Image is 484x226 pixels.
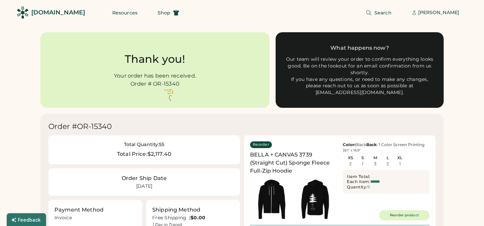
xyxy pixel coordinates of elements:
[152,215,234,221] div: Free Shipping |
[343,142,355,147] strong: Color:
[54,206,104,214] div: Payment Method
[104,6,146,19] button: Resources
[374,162,376,166] div: 3
[343,142,430,153] div: Black : 1 Color Screen Printing |
[124,141,159,148] div: Total Quantity:
[48,72,261,80] div: Your order has been received.
[250,178,293,221] img: generate-image
[358,6,400,19] button: Search
[48,80,261,88] div: Order # OR-15340
[48,122,112,131] div: Order #OR-15340
[344,155,357,160] div: XS
[347,179,370,184] div: Each Item:
[399,162,401,166] div: 1
[117,150,148,158] div: Total Price:
[150,6,187,19] button: Shop
[293,178,337,221] img: generate-image
[349,162,352,166] div: 2
[253,142,269,147] div: Reorder
[362,162,363,166] div: 1
[152,206,200,214] div: Shipping Method
[31,8,85,17] div: [DOMAIN_NAME]
[191,215,205,221] strong: $0.00
[394,155,406,160] div: XL
[347,184,367,190] div: Quantity:
[379,210,430,220] button: Reorder product
[48,52,261,66] div: Thank you!
[381,155,394,160] div: L
[369,155,381,160] div: M
[374,10,392,15] span: Search
[284,44,436,52] div: What happens now?
[387,162,389,166] div: 2
[159,141,164,148] div: 55
[357,155,369,160] div: S
[158,10,170,15] span: Shop
[418,9,459,16] div: [PERSON_NAME]
[344,148,361,152] font: 8.1" x 16.9"
[367,185,370,189] div: 9
[136,183,153,190] div: [DATE]
[347,174,370,179] div: Item Total:
[148,150,171,158] div: $2,117.40
[250,151,337,175] div: BELLA + CANVAS 3739 (Straight Cut) Sponge Fleece Full-Zip Hoodie
[366,142,377,147] strong: Back
[284,56,436,96] div: Our team will review your order to confirm everything looks good. Be on the lookout for an email ...
[122,174,167,182] div: Order Ship Date
[54,215,136,223] div: Invoice
[17,7,29,18] img: Rendered Logo - Screens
